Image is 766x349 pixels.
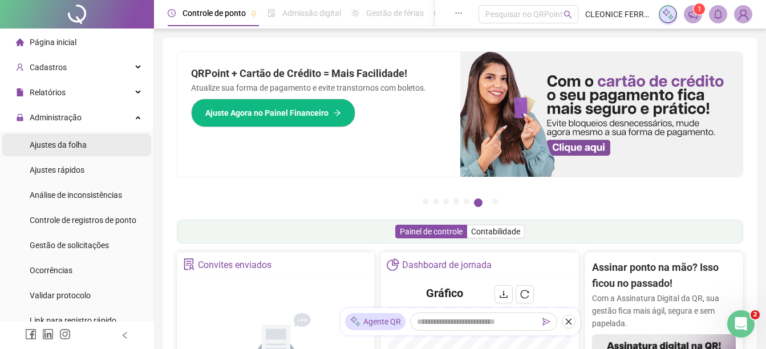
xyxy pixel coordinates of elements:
[16,63,24,71] span: user-add
[345,313,406,330] div: Agente QR
[16,38,24,46] span: home
[499,290,508,299] span: download
[198,255,271,275] div: Convites enviados
[585,8,652,21] span: CLEONICE FERREIRA DE - AGM LOG
[474,198,483,207] button: 6
[25,328,37,340] span: facebook
[30,38,76,47] span: Página inicial
[30,165,84,174] span: Ajustes rápidos
[30,241,109,250] span: Gestão de solicitações
[520,290,529,299] span: reload
[168,9,176,17] span: clock-circle
[250,10,257,17] span: pushpin
[30,140,87,149] span: Ajustes da folha
[59,328,71,340] span: instagram
[191,82,447,94] p: Atualize sua forma de pagamento e evite transtornos com boletos.
[402,255,492,275] div: Dashboard de jornada
[455,9,463,17] span: ellipsis
[443,198,449,204] button: 3
[205,107,329,119] span: Ajuste Agora no Painel Financeiro
[434,9,442,17] span: dashboard
[592,259,736,292] h2: Assinar ponto na mão? Isso ficou no passado!
[564,10,572,19] span: search
[471,227,520,236] span: Contabilidade
[727,310,755,338] iframe: Intercom live chat
[688,9,698,19] span: notification
[351,9,359,17] span: sun
[268,9,275,17] span: file-done
[592,292,736,330] p: Com a Assinatura Digital da QR, sua gestão fica mais ágil, segura e sem papelada.
[460,52,743,177] img: banner%2F75947b42-3b94-469c-a360-407c2d3115d7.png
[735,6,752,23] img: 35994
[366,9,424,18] span: Gestão de férias
[30,316,116,325] span: Link para registro rápido
[694,3,705,15] sup: 1
[30,216,136,225] span: Controle de registros de ponto
[453,198,459,204] button: 4
[30,190,122,200] span: Análise de inconsistências
[387,258,399,270] span: pie-chart
[423,198,428,204] button: 1
[282,9,341,18] span: Admissão digital
[183,9,246,18] span: Controle de ponto
[183,258,195,270] span: solution
[16,88,24,96] span: file
[30,88,66,97] span: Relatórios
[191,66,447,82] h2: QRPoint + Cartão de Crédito = Mais Facilidade!
[333,109,341,117] span: arrow-right
[662,8,674,21] img: sparkle-icon.fc2bf0ac1784a2077858766a79e2daf3.svg
[713,9,723,19] span: bell
[16,113,24,121] span: lock
[191,99,355,127] button: Ajuste Agora no Painel Financeiro
[30,291,91,300] span: Validar protocolo
[751,310,760,319] span: 2
[30,266,72,275] span: Ocorrências
[350,316,361,328] img: sparkle-icon.fc2bf0ac1784a2077858766a79e2daf3.svg
[400,227,463,236] span: Painel de controle
[492,198,498,204] button: 7
[542,318,550,326] span: send
[30,63,67,72] span: Cadastros
[464,198,469,204] button: 5
[565,318,573,326] span: close
[433,198,439,204] button: 2
[426,285,463,301] h4: Gráfico
[698,5,702,13] span: 1
[121,331,129,339] span: left
[30,113,82,122] span: Administração
[42,328,54,340] span: linkedin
